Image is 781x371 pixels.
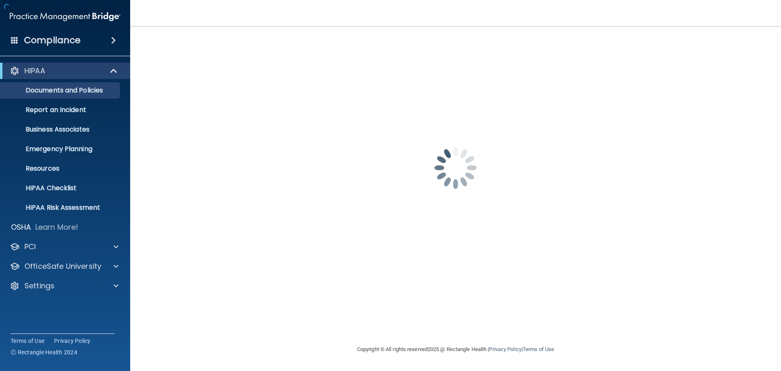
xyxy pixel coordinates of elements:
[24,261,101,271] p: OfficeSafe University
[10,242,118,252] a: PCI
[24,66,45,76] p: HIPAA
[24,242,36,252] p: PCI
[5,106,116,114] p: Report an Incident
[5,184,116,192] p: HIPAA Checklist
[415,127,496,209] img: spinner.e123f6fc.gif
[523,346,554,352] a: Terms of Use
[24,281,55,291] p: Settings
[5,125,116,134] p: Business Associates
[35,222,79,232] p: Learn More!
[11,337,44,345] a: Terms of Use
[54,337,91,345] a: Privacy Policy
[5,145,116,153] p: Emergency Planning
[10,261,118,271] a: OfficeSafe University
[489,346,521,352] a: Privacy Policy
[5,204,116,212] p: HIPAA Risk Assessment
[5,165,116,173] p: Resources
[24,35,81,46] h4: Compliance
[10,281,118,291] a: Settings
[10,66,118,76] a: HIPAA
[307,336,604,362] div: Copyright © All rights reserved 2025 @ Rectangle Health | |
[10,9,120,25] img: PMB logo
[11,348,77,356] span: Ⓒ Rectangle Health 2024
[11,222,31,232] p: OSHA
[5,86,116,94] p: Documents and Policies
